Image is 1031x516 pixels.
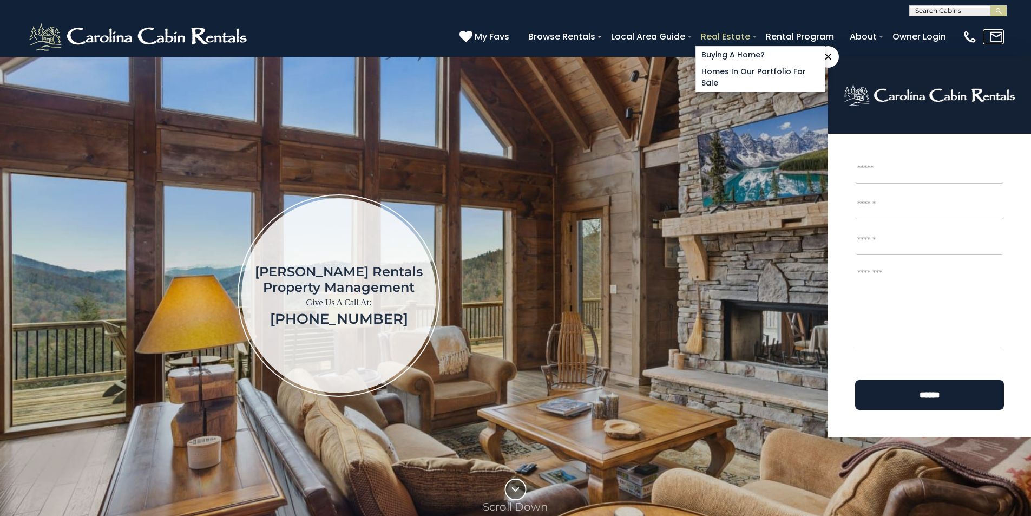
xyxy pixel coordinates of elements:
[475,30,509,43] span: My Favs
[483,500,548,513] p: Scroll Down
[695,27,756,46] a: Real Estate
[606,27,691,46] a: Local Area Guide
[27,21,252,53] img: White-1-2.png
[696,47,825,63] a: Buying A Home?
[270,310,408,328] a: [PHONE_NUMBER]
[844,27,882,46] a: About
[255,264,423,295] h1: [PERSON_NAME] Rentals Property Management
[989,29,1004,44] img: mail-regular-white.png
[887,27,951,46] a: Owner Login
[844,84,1015,107] img: logo
[459,30,512,44] a: My Favs
[614,89,968,502] iframe: New Contact Form
[523,27,601,46] a: Browse Rentals
[760,27,839,46] a: Rental Program
[817,46,839,68] span: ×
[255,295,423,310] p: Give Us A Call At:
[696,63,825,92] a: Homes in Our Portfolio For Sale
[962,29,977,44] img: phone-regular-white.png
